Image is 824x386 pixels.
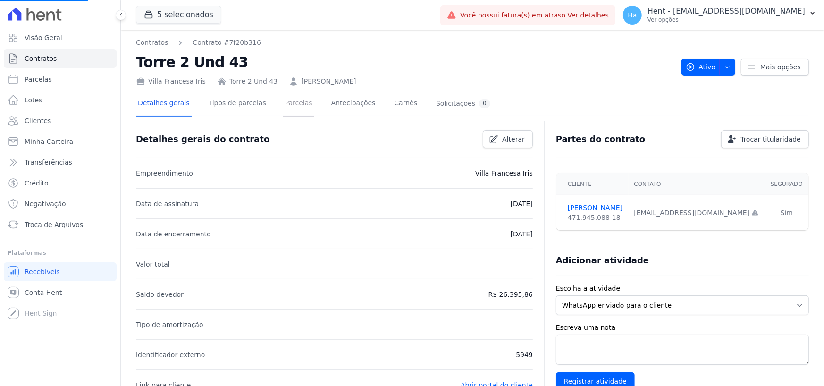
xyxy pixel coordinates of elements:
[647,16,805,24] p: Ver opções
[25,158,72,167] span: Transferências
[136,38,674,48] nav: Breadcrumb
[556,134,646,145] h3: Partes do contrato
[25,137,73,146] span: Minha Carteira
[136,319,203,330] p: Tipo de amortização
[740,134,801,144] span: Trocar titularidade
[568,213,623,223] div: 471.945.088-18
[760,62,801,72] span: Mais opções
[136,134,269,145] h3: Detalhes gerais do contrato
[136,38,261,48] nav: Breadcrumb
[4,91,117,109] a: Lotes
[136,168,193,179] p: Empreendimento
[25,267,60,277] span: Recebíveis
[516,349,533,361] p: 5949
[207,92,268,117] a: Tipos de parcelas
[647,7,805,16] p: Hent - [EMAIL_ADDRESS][DOMAIN_NAME]
[629,173,765,195] th: Contato
[136,228,211,240] p: Data de encerramento
[25,75,52,84] span: Parcelas
[741,59,809,76] a: Mais opções
[4,153,117,172] a: Transferências
[4,215,117,234] a: Troca de Arquivos
[392,92,419,117] a: Carnês
[136,51,674,73] h2: Torre 2 Und 43
[4,194,117,213] a: Negativação
[4,283,117,302] a: Conta Hent
[511,228,533,240] p: [DATE]
[8,247,113,259] div: Plataformas
[556,284,809,294] label: Escolha a atividade
[25,54,57,63] span: Contratos
[615,2,824,28] button: Ha Hent - [EMAIL_ADDRESS][DOMAIN_NAME] Ver opções
[556,323,809,333] label: Escreva uma nota
[681,59,736,76] button: Ativo
[434,92,492,117] a: Solicitações0
[25,178,49,188] span: Crédito
[25,288,62,297] span: Conta Hent
[25,33,62,42] span: Visão Geral
[136,289,184,300] p: Saldo devedor
[634,208,759,218] div: [EMAIL_ADDRESS][DOMAIN_NAME]
[25,220,83,229] span: Troca de Arquivos
[483,130,533,148] a: Alterar
[136,92,192,117] a: Detalhes gerais
[136,198,199,210] p: Data de assinatura
[765,195,808,231] td: Sim
[721,130,809,148] a: Trocar titularidade
[136,259,170,270] p: Valor total
[479,99,490,108] div: 0
[556,173,629,195] th: Cliente
[193,38,261,48] a: Contrato #7f20b316
[567,11,609,19] a: Ver detalhes
[25,95,42,105] span: Lotes
[488,289,533,300] p: R$ 26.395,86
[25,199,66,209] span: Negativação
[136,76,206,86] div: Villa Francesa Iris
[628,12,637,18] span: Ha
[556,255,649,266] h3: Adicionar atividade
[136,38,168,48] a: Contratos
[229,76,277,86] a: Torre 2 Und 43
[283,92,314,117] a: Parcelas
[568,203,623,213] a: [PERSON_NAME]
[4,28,117,47] a: Visão Geral
[4,262,117,281] a: Recebíveis
[765,173,808,195] th: Segurado
[436,99,490,108] div: Solicitações
[4,132,117,151] a: Minha Carteira
[4,111,117,130] a: Clientes
[4,174,117,193] a: Crédito
[25,116,51,126] span: Clientes
[136,349,205,361] p: Identificador externo
[511,198,533,210] p: [DATE]
[475,168,533,179] p: Villa Francesa Iris
[4,49,117,68] a: Contratos
[460,10,609,20] span: Você possui fatura(s) em atraso.
[301,76,356,86] a: [PERSON_NAME]
[686,59,716,76] span: Ativo
[502,134,525,144] span: Alterar
[329,92,378,117] a: Antecipações
[4,70,117,89] a: Parcelas
[136,6,221,24] button: 5 selecionados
